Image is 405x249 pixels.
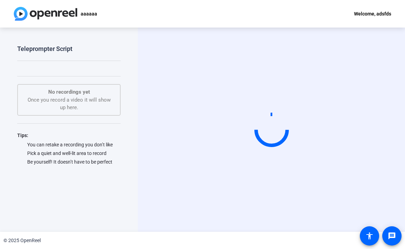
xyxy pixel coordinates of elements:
[17,158,121,165] div: Be yourself! It doesn’t have to be perfect
[17,150,121,157] div: Pick a quiet and well-lit area to record
[17,45,72,53] div: Teleprompter Script
[14,7,77,21] img: OpenReel logo
[388,232,396,240] mat-icon: message
[81,10,97,18] p: aaaaaa
[3,237,41,244] div: © 2025 OpenReel
[25,88,113,96] p: No recordings yet
[17,141,121,148] div: You can retake a recording you don’t like
[354,10,391,18] div: Welcome, adsfds
[17,131,121,139] div: Tips:
[365,232,374,240] mat-icon: accessibility
[25,88,113,112] div: Once you record a video it will show up here.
